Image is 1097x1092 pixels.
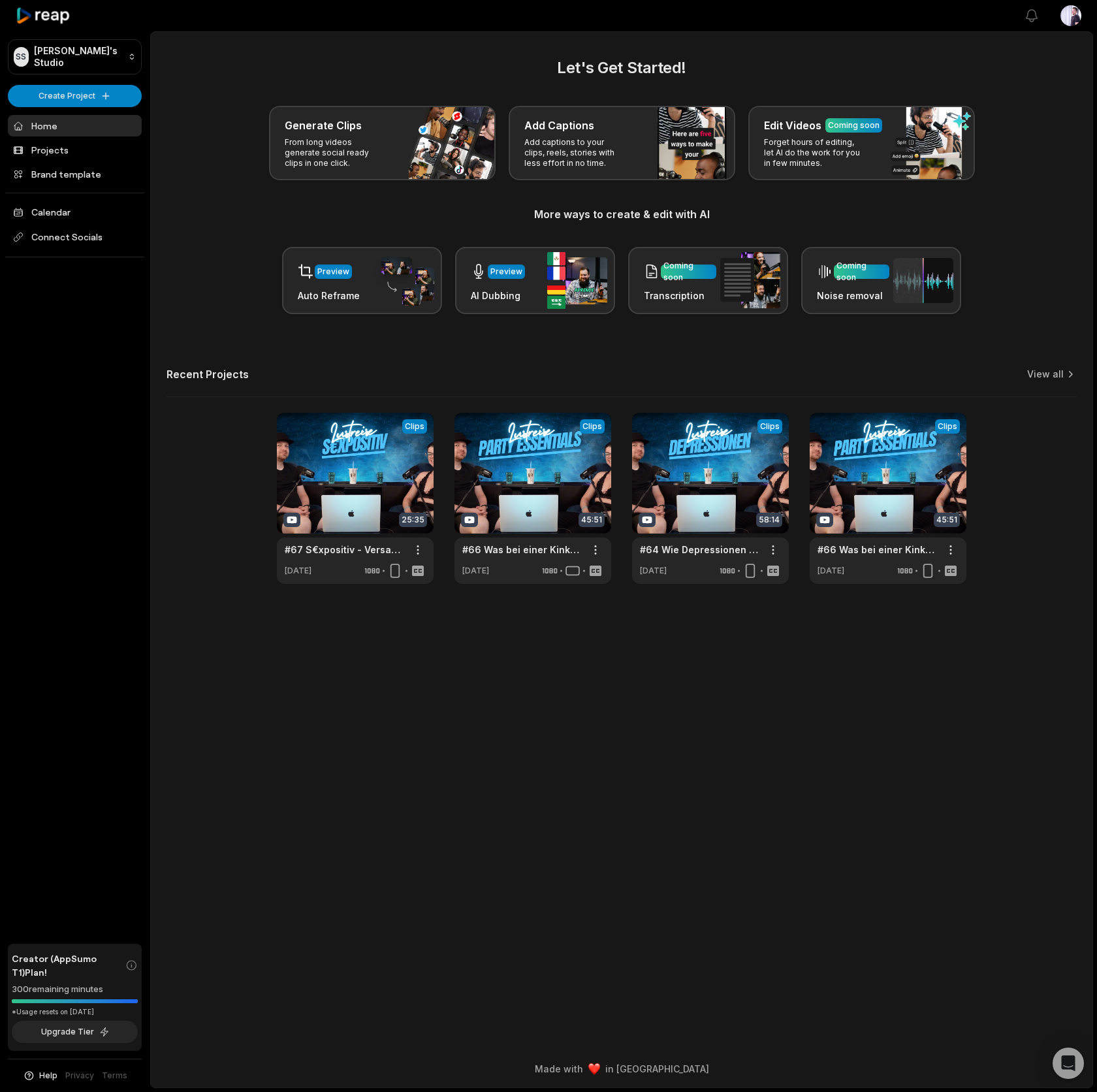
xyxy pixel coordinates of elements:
[8,139,142,161] a: Projects
[8,115,142,136] a: Home
[547,252,607,309] img: ai_dubbing.png
[285,118,362,133] h3: Generate Clips
[285,543,405,556] a: #67 S€xpositiv - Versaut oder ganz normal?!
[167,206,1077,222] h3: More ways to create & edit with AI
[8,163,142,185] a: Brand template
[374,255,434,306] img: auto_reframe.png
[640,543,760,556] a: #64 Wie Depressionen und ADHS unser Leben beeinflussen | Mentale Gesundheit
[8,225,142,249] span: Connect Socials
[1027,368,1064,381] a: View all
[644,289,716,302] h3: Transcription
[8,201,142,223] a: Calendar
[836,260,887,283] div: Coming soon
[828,120,880,131] div: Coming soon
[720,252,780,308] img: transcription.png
[102,1070,127,1082] a: Terms
[893,258,953,303] img: noise_removal.png
[39,1070,57,1082] span: Help
[588,1063,600,1075] img: heart emoji
[12,952,125,979] span: Creator (AppSumo T1) Plan!
[524,118,594,133] h3: Add Captions
[524,137,626,169] p: Add captions to your clips, reels, stories with less effort in no time.
[23,1070,57,1082] button: Help
[8,85,142,107] button: Create Project
[167,368,249,381] h2: Recent Projects
[298,289,360,302] h3: Auto Reframe
[818,543,938,556] a: #66 Was bei einer Kinky Party nicht fehlen darf | Whats in our Bag Flowers & Bees Edition
[34,45,123,69] p: [PERSON_NAME]'s Studio
[817,289,889,302] h3: Noise removal
[317,266,349,278] div: Preview
[12,1007,138,1017] div: *Usage resets on [DATE]
[167,56,1077,80] h2: Let's Get Started!
[163,1062,1081,1076] div: Made with in [GEOGRAPHIC_DATA]
[285,137,386,169] p: From long videos generate social ready clips in one click.
[65,1070,94,1082] a: Privacy
[490,266,522,278] div: Preview
[663,260,714,283] div: Coming soon
[12,1021,138,1043] button: Upgrade Tier
[764,118,821,133] h3: Edit Videos
[14,47,29,67] div: SS
[764,137,865,169] p: Forget hours of editing, let AI do the work for you in few minutes.
[12,983,138,996] div: 300 remaining minutes
[462,543,582,556] a: #66 Was bei einer Kinky Party nicht fehlen darf | Whats in our Bag Flowers & Bees Edition
[1053,1048,1084,1079] div: Open Intercom Messenger
[471,289,525,302] h3: AI Dubbing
